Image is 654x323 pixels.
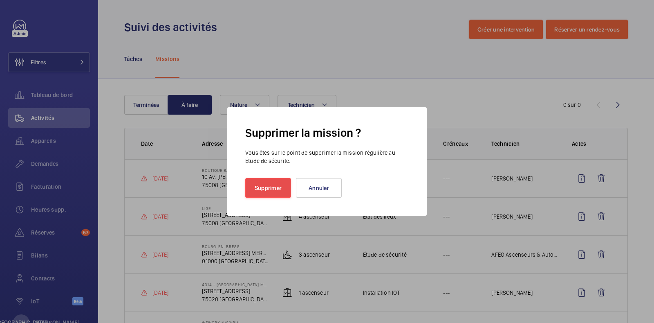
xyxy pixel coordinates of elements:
font: Annuler [309,185,329,191]
font: Supprimer la mission ? [245,126,361,140]
button: Supprimer [245,178,291,198]
button: Annuler [296,178,342,198]
font: Vous êtes sur le point de supprimer la mission régulière au Étude de sécurité. [245,149,395,164]
font: Supprimer [255,185,282,191]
